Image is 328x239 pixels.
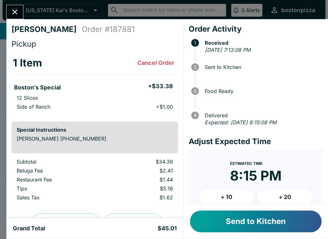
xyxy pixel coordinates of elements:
em: Expected: [DATE] 8:15:08 PM [205,119,276,126]
time: 8:15 PM [230,167,282,184]
text: 2 [194,65,196,70]
p: Sales Tax [17,194,100,201]
span: Estimated Time [230,161,262,166]
p: $34.38 [111,158,173,165]
h4: Order # 187881 [82,25,135,34]
span: Received [201,40,323,46]
button: Print Receipt [105,213,162,230]
button: + 20 [257,189,313,205]
p: Subtotal [17,158,100,165]
table: orders table [12,158,178,203]
text: 1 [194,40,196,45]
button: Close [7,5,23,19]
p: $1.44 [111,176,173,183]
p: 12 Slices [17,95,38,101]
button: Send to Kitchen [190,211,322,232]
h4: [PERSON_NAME] [12,25,82,34]
span: Pickup [12,39,36,49]
p: $1.62 [111,194,173,201]
span: Sent to Kitchen [201,64,323,70]
p: Side of Ranch [17,104,50,110]
p: $5.16 [111,185,173,192]
p: + $1.00 [156,104,173,110]
p: [PERSON_NAME] [PHONE_NUMBER] [17,135,173,142]
p: Tips [17,185,100,192]
h5: + $33.38 [148,82,173,90]
p: Beluga Fee [17,167,100,174]
h3: 1 Item [13,57,42,69]
button: Preview Receipt [32,213,100,230]
h5: Grand Total [13,225,45,232]
em: [DATE] 7:13:08 PM [205,47,250,53]
h5: Boston’s Special [14,84,61,91]
p: $2.41 [111,167,173,174]
text: 4 [193,113,196,118]
h6: Special Instructions [17,127,173,133]
button: + 10 [199,189,255,205]
h4: Order Activity [189,24,323,34]
h4: Adjust Expected Time [189,137,323,146]
p: Restaurant Fee [17,176,100,183]
h5: $45.01 [158,225,177,232]
table: orders table [12,51,178,116]
span: Delivered [201,112,323,118]
button: Cancel Order [135,57,177,69]
text: 3 [194,89,196,94]
span: Food Ready [201,88,323,94]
